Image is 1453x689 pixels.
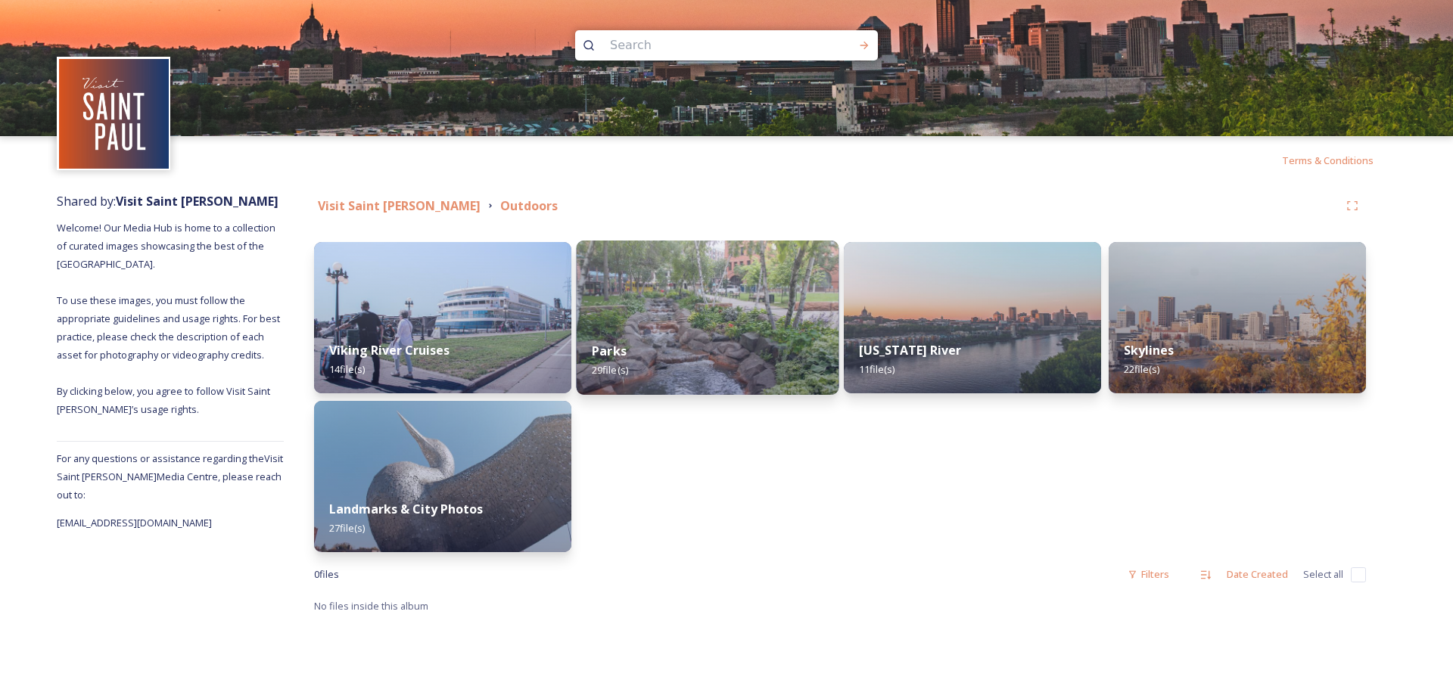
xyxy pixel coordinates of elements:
[318,197,481,214] strong: Visit Saint [PERSON_NAME]
[1303,567,1343,582] span: Select all
[57,516,212,529] span: [EMAIL_ADDRESS][DOMAIN_NAME]
[1109,242,1366,393] img: 31e0641d-b540-42c7-9267-fe7a9054416a.jpg
[577,241,839,395] img: 50199e40-cac7-4109-b6d1-a95a3e166f26.jpg
[59,59,169,169] img: Visit%20Saint%20Paul%20Updated%20Profile%20Image.jpg
[329,501,483,517] strong: Landmarks & City Photos
[859,362,895,376] span: 11 file(s)
[1120,560,1177,589] div: Filters
[592,343,627,359] strong: Parks
[329,521,365,535] span: 27 file(s)
[314,567,339,582] span: 0 file s
[57,452,283,501] span: For any questions or assistance regarding the Visit Saint [PERSON_NAME] Media Centre, please reac...
[314,242,571,393] img: 883b52b7-7e85-44df-8773-4aa75346aca6.jpg
[314,401,571,552] img: 38ba5b39-f25f-477f-a29f-25116069109b.jpg
[602,29,810,62] input: Search
[116,193,278,209] strong: Visit Saint [PERSON_NAME]
[1282,154,1374,167] span: Terms & Conditions
[844,242,1101,393] img: 6f5e2fec-8d5f-4b15-bdba-6575159d3a3a.jpg
[57,221,282,416] span: Welcome! Our Media Hub is home to a collection of curated images showcasing the best of the [GEOG...
[592,363,628,377] span: 29 file(s)
[1219,560,1296,589] div: Date Created
[1282,151,1396,169] a: Terms & Conditions
[500,197,558,214] strong: Outdoors
[329,362,365,376] span: 14 file(s)
[859,342,961,358] strong: [US_STATE] River
[57,193,278,209] span: Shared by:
[1124,362,1159,376] span: 22 file(s)
[1124,342,1174,358] strong: Skylines
[329,342,450,358] strong: Viking River Cruises
[314,599,428,613] span: No files inside this album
